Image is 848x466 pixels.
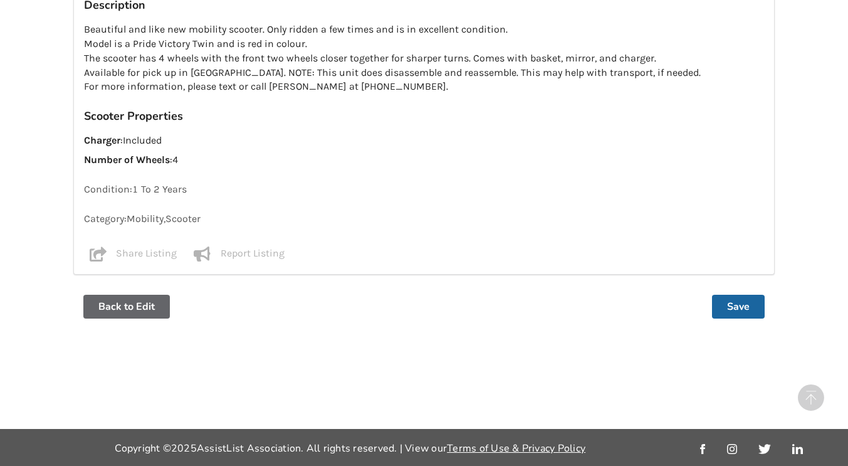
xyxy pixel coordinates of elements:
[84,212,764,226] p: Category: Mobility , Scooter
[758,444,770,454] img: twitter_link
[84,134,764,148] p: : Included
[84,109,764,124] h3: Scooter Properties
[83,295,170,319] button: Back to Edit
[84,134,120,146] strong: Charger
[727,444,737,454] img: instagram_link
[447,442,585,455] a: Terms of Use & Privacy Policy
[84,153,764,167] p: : 4
[712,295,765,319] button: Save
[221,246,285,262] p: Report Listing
[84,183,764,197] p: Condition: 1 To 2 Years
[84,23,764,94] p: Beautiful and like new mobility scooter. Only ridden a few times and is in excellent condition. M...
[84,154,170,166] strong: Number of Wheels
[700,444,705,454] img: facebook_link
[792,444,803,454] img: linkedin_link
